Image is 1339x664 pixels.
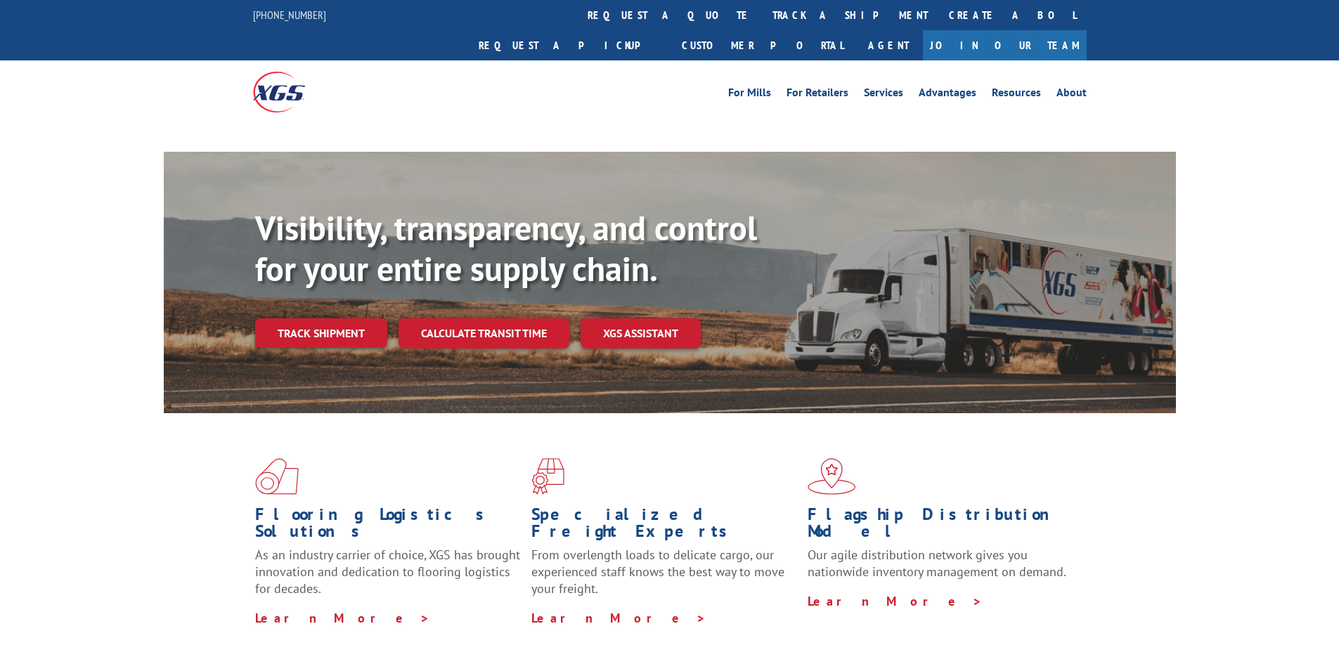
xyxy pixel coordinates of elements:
a: Resources [992,87,1041,103]
a: Services [864,87,903,103]
p: From overlength loads to delicate cargo, our experienced staff knows the best way to move your fr... [531,547,797,609]
h1: Flooring Logistics Solutions [255,506,521,547]
h1: Flagship Distribution Model [808,506,1073,547]
span: Our agile distribution network gives you nationwide inventory management on demand. [808,547,1066,580]
a: Learn More > [808,593,983,609]
a: Learn More > [531,610,706,626]
a: Request a pickup [468,30,671,60]
a: For Mills [728,87,771,103]
a: Track shipment [255,318,387,348]
h1: Specialized Freight Experts [531,506,797,547]
img: xgs-icon-total-supply-chain-intelligence-red [255,458,299,495]
a: XGS ASSISTANT [581,318,701,349]
img: xgs-icon-flagship-distribution-model-red [808,458,856,495]
a: Customer Portal [671,30,854,60]
a: Calculate transit time [399,318,569,349]
a: For Retailers [787,87,848,103]
a: Agent [854,30,923,60]
a: Advantages [919,87,976,103]
a: [PHONE_NUMBER] [253,8,326,22]
a: Learn More > [255,610,430,626]
img: xgs-icon-focused-on-flooring-red [531,458,564,495]
b: Visibility, transparency, and control for your entire supply chain. [255,206,757,290]
span: As an industry carrier of choice, XGS has brought innovation and dedication to flooring logistics... [255,547,520,597]
a: Join Our Team [923,30,1087,60]
a: About [1056,87,1087,103]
